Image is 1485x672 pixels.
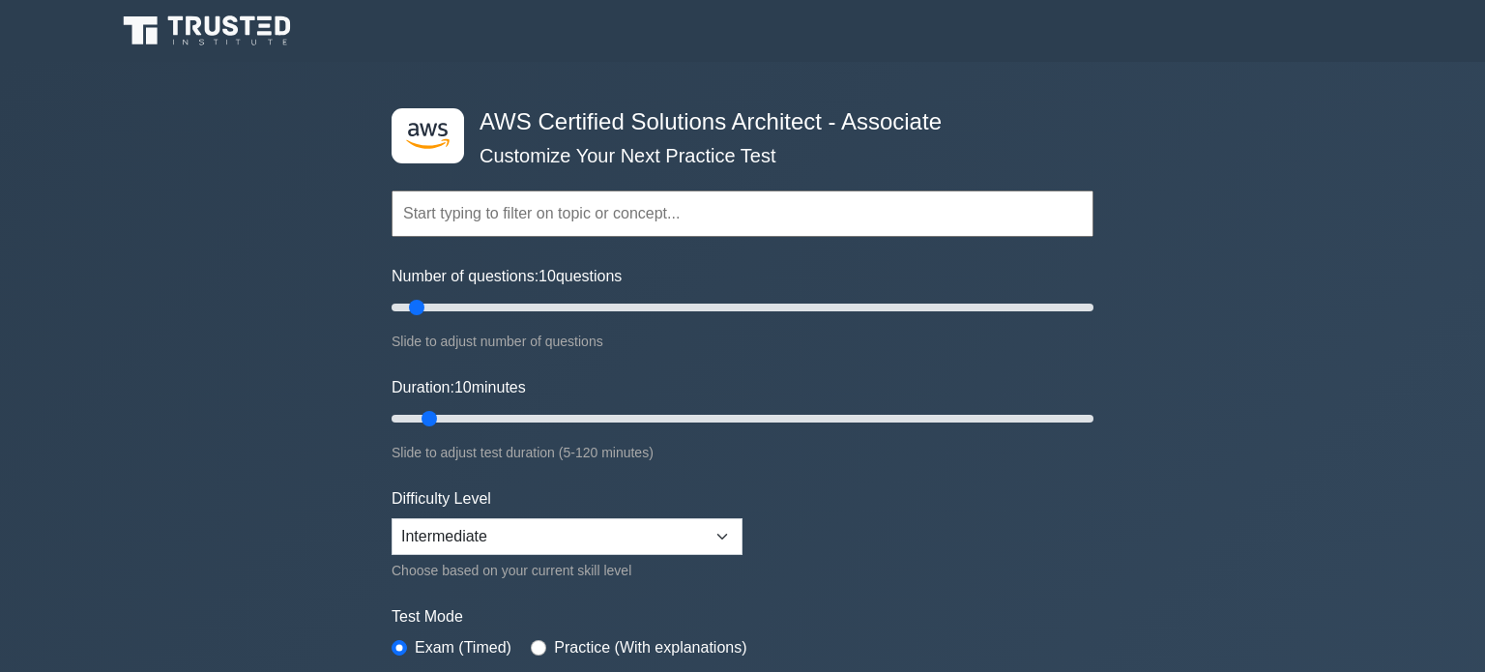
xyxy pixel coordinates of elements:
[392,487,491,511] label: Difficulty Level
[392,265,622,288] label: Number of questions: questions
[392,441,1093,464] div: Slide to adjust test duration (5-120 minutes)
[392,605,1093,628] label: Test Mode
[454,379,472,395] span: 10
[392,376,526,399] label: Duration: minutes
[472,108,999,136] h4: AWS Certified Solutions Architect - Associate
[392,330,1093,353] div: Slide to adjust number of questions
[392,190,1093,237] input: Start typing to filter on topic or concept...
[392,559,742,582] div: Choose based on your current skill level
[539,268,556,284] span: 10
[415,636,511,659] label: Exam (Timed)
[554,636,746,659] label: Practice (With explanations)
